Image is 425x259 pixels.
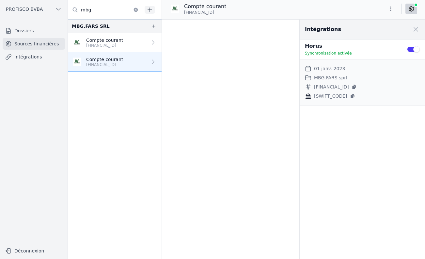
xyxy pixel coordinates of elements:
div: MBG.FARS SRL [72,22,110,30]
a: Dossiers [3,25,65,37]
p: Horus [305,42,399,50]
a: Compte courant [FINANCIAL_ID] [68,52,162,72]
span: PROFISCO BVBA [6,6,43,12]
span: [FINANCIAL_ID] [184,10,214,15]
span: Synchronisation activée [305,51,352,56]
button: Déconnexion [3,246,65,256]
img: NAGELMACKERS_BNAGBEBBXXX.png [72,57,82,67]
span: [SWIFT_CODE] [314,92,347,100]
dd: 01 janv. 2023 [314,65,345,73]
p: Compte courant [86,56,123,63]
a: Compte courant [FINANCIAL_ID] [68,33,162,52]
a: Intégrations [3,51,65,63]
p: Compte courant [184,3,226,10]
h2: Intégrations [305,25,341,33]
dd: MBG.FARS sprl [314,74,347,82]
img: NAGELMACKERS_BNAGBEBBXXX.png [170,4,180,14]
p: [FINANCIAL_ID] [86,43,123,48]
img: NAGELMACKERS_BNAGBEBBXXX.png [72,37,82,48]
span: [FINANCIAL_ID] [314,83,349,91]
a: Sources financières [3,38,65,50]
input: Filtrer par dossier... [68,4,142,16]
button: PROFISCO BVBA [3,4,65,14]
p: Compte courant [86,37,123,43]
p: [FINANCIAL_ID] [86,62,123,67]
